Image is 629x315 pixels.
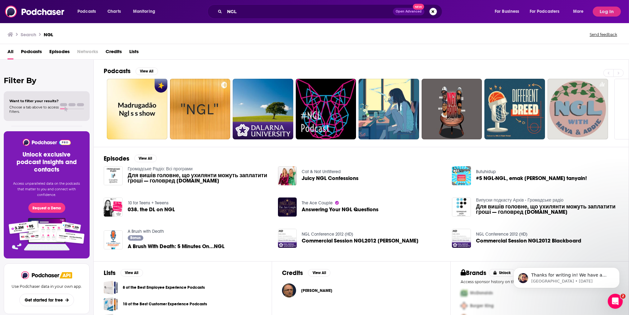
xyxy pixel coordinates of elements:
div: Search podcasts, credits, & more... [213,4,448,19]
span: Burger King [470,303,494,308]
h2: Credits [282,269,303,277]
span: Podcasts [77,7,96,16]
p: Access unparalleled data on the podcasts that matter to you and connect with confidence. [11,181,82,198]
h2: Brands [461,269,487,277]
a: The Ace Couple [302,200,333,206]
h2: Podcasts [104,67,131,75]
img: Для вишів головне, що ухилянти можуть заплатити гроші — головред NGL.media [452,197,471,217]
img: Commercial Session NGL2012 Pearson [278,229,297,248]
a: ListsView All [104,269,143,277]
span: Answering Your NGL Questions [302,207,379,212]
button: Send feedback [588,32,619,37]
a: Для вишів головне, що ухилянти можуть заплатити гроші — головред NGL.media [476,204,619,215]
button: open menu [73,7,104,17]
span: [PERSON_NAME] [301,288,332,293]
a: Для вишів головне, що ухилянти можуть заплатити гроші — головред NGL.media [128,173,270,183]
a: Charts [103,7,125,17]
a: 8 of the Best Employee Experience Podcasts [104,281,118,295]
a: CreditsView All [282,269,330,277]
img: 038. the DL on NGL [104,197,123,217]
img: Pro Features [7,218,87,251]
img: Second Pro Logo [458,299,470,312]
span: 10 of the Best Customer Experience Podcasts [104,297,118,311]
span: Choose a tab above to access filters. [9,105,59,114]
a: 10 of the Best Customer Experience Podcasts [123,301,207,307]
a: Butuhidup [476,169,496,174]
span: Open Advanced [396,10,422,13]
a: Podcasts [21,47,42,59]
iframe: Intercom notifications message [504,254,629,298]
button: Open AdvancedNew [393,8,424,15]
img: Dimitris Papadimoulis [282,283,296,297]
button: View All [308,269,330,277]
button: Log In [593,7,621,17]
span: #5 NGL-NGL, emak [PERSON_NAME] tanyain! [476,176,587,181]
a: EpisodesView All [104,155,157,162]
h2: Lists [104,269,116,277]
span: Networks [77,47,98,59]
img: Juicy NGL Confessions [278,166,297,185]
input: Search podcasts, credits, & more... [225,7,393,17]
button: View All [136,67,158,75]
span: Want to filter your results? [9,99,59,103]
p: Use Podchaser data in your own app. [12,284,82,289]
a: Для вишів головне, що ухилянти можуть заплатити гроші — головред NGL.media [104,166,123,185]
img: Podchaser - Follow, Share and Rate Podcasts [5,6,65,17]
a: Commercial Session NGL2012 Blackboard [476,238,581,243]
button: View All [134,155,157,162]
a: Випуски подкасту Архів - Громадське радіо [476,197,563,203]
p: Access sponsor history on the top 5,000 podcasts. [461,279,619,284]
a: NGL Conference 2012 (HD) [476,232,527,237]
img: Podchaser API banner [60,272,72,278]
a: Answering Your NGL Questions [278,197,297,217]
a: NGL Conference 2012 (HD) [302,232,353,237]
a: Громадське Радіо: Всі програми [128,166,193,172]
button: Dimitris PapadimoulisDimitris Papadimoulis [282,281,440,301]
a: 10 for Teens + Tweens [128,200,169,206]
a: Commercial Session NGL2012 Pearson [302,238,419,243]
button: open menu [129,7,163,17]
button: Unlock [489,269,515,277]
a: Lists [129,47,139,59]
a: Credits [106,47,122,59]
span: McDonalds [470,290,493,296]
a: A Brush With Death: 5 Minutes On...NGL [104,230,123,249]
span: New [413,4,424,10]
span: Bonus [130,236,141,240]
img: Commercial Session NGL2012 Blackboard [452,229,471,248]
a: A Brush with Death [128,229,164,234]
button: open menu [569,7,592,17]
img: Podchaser - Follow, Share and Rate Podcasts [22,139,71,146]
span: Commercial Session NGL2012 [PERSON_NAME] [302,238,419,243]
a: Cat & Nat Unfiltered [302,169,341,174]
a: Dimitris Papadimoulis [301,288,332,293]
h2: Filter By [4,76,90,85]
h3: Search [21,32,36,37]
img: #5 NGL-NGL, emak lu noh tanyain! [452,166,471,185]
span: More [573,7,584,16]
span: 2 [621,294,626,299]
img: Podchaser - Follow, Share and Rate Podcasts [21,271,60,279]
a: PodcastsView All [104,67,158,75]
a: Juicy NGL Confessions [302,176,359,181]
a: Episodes [49,47,70,59]
span: 038. the DL on NGL [128,207,175,212]
button: open menu [526,7,569,17]
img: First Pro Logo [458,287,470,299]
a: All [7,47,13,59]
